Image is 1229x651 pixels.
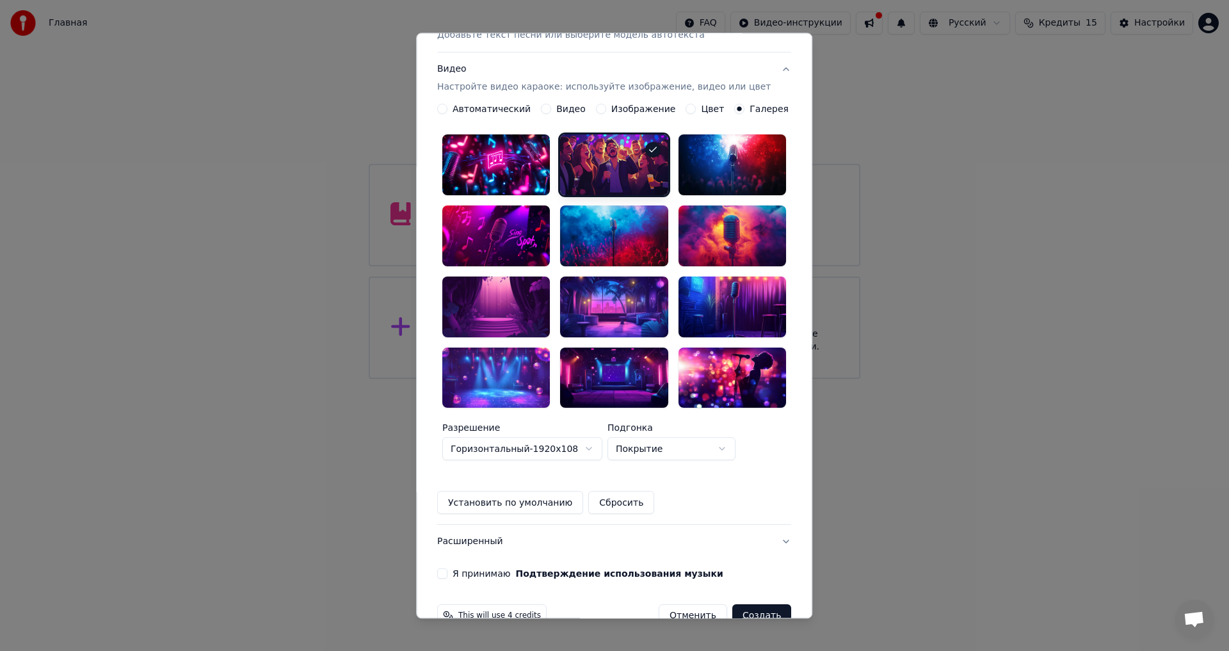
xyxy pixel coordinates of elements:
[732,605,791,628] button: Создать
[607,424,735,433] label: Подгонка
[437,492,583,515] button: Установить по умолчанию
[437,53,791,104] button: ВидеоНастройте видео караоке: используйте изображение, видео или цвет
[437,526,791,559] button: Расширенный
[556,105,586,114] label: Видео
[702,105,725,114] label: Цвет
[437,1,791,52] button: Текст песниДобавьте текст песни или выберите модель автотекста
[516,570,723,579] button: Я принимаю
[659,605,727,628] button: Отменить
[437,29,705,42] p: Добавьте текст песни или выберите модель автотекста
[453,570,723,579] label: Я принимаю
[437,63,771,94] div: Видео
[611,105,676,114] label: Изображение
[437,81,771,94] p: Настройте видео караоке: используйте изображение, видео или цвет
[442,424,602,433] label: Разрешение
[750,105,789,114] label: Галерея
[437,104,791,525] div: ВидеоНастройте видео караоке: используйте изображение, видео или цвет
[453,105,531,114] label: Автоматический
[589,492,655,515] button: Сбросить
[458,611,541,622] span: This will use 4 credits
